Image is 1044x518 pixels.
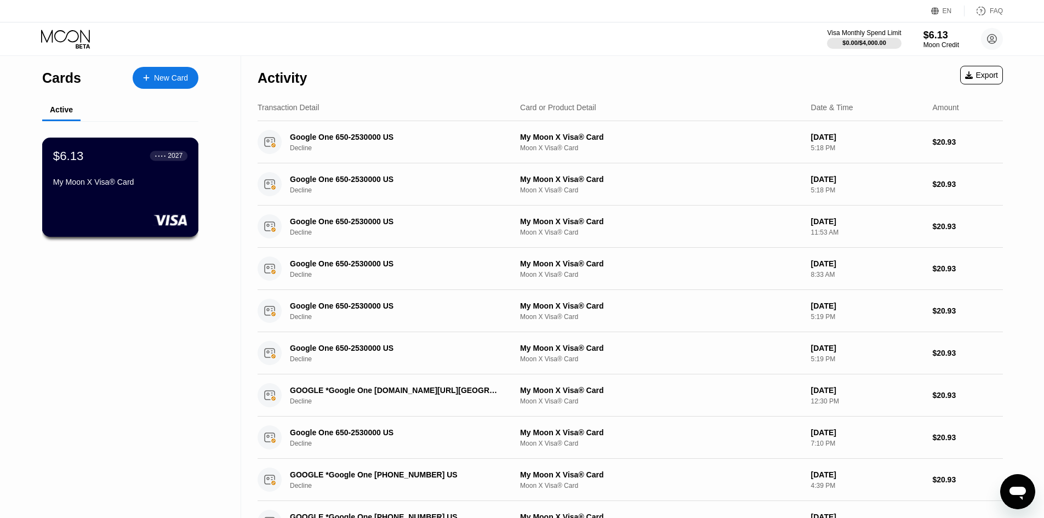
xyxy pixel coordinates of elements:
div: [DATE] [811,133,924,141]
div: Google One 650-2530000 USDeclineMy Moon X Visa® CardMoon X Visa® Card[DATE]5:19 PM$20.93 [258,290,1003,332]
div: Google One 650-2530000 US [290,259,503,268]
div: 12:30 PM [811,397,924,405]
div: EN [943,7,952,15]
div: 11:53 AM [811,229,924,236]
div: $0.00 / $4,000.00 [842,39,886,46]
div: Decline [290,482,518,489]
div: $6.13Moon Credit [923,30,959,49]
div: My Moon X Visa® Card [520,301,802,310]
div: Moon X Visa® Card [520,229,802,236]
div: $6.13● ● ● ●2027My Moon X Visa® Card [43,138,198,236]
div: Visa Monthly Spend Limit [827,29,901,37]
div: [DATE] [811,217,924,226]
div: My Moon X Visa® Card [520,217,802,226]
div: Active [50,105,73,114]
div: Decline [290,313,518,321]
div: Google One 650-2530000 US [290,175,503,184]
div: Google One 650-2530000 USDeclineMy Moon X Visa® CardMoon X Visa® Card[DATE]5:18 PM$20.93 [258,163,1003,206]
div: 2027 [168,152,182,160]
div: [DATE] [811,344,924,352]
div: My Moon X Visa® Card [520,259,802,268]
div: Activity [258,70,307,86]
div: My Moon X Visa® Card [520,175,802,184]
div: Google One 650-2530000 USDeclineMy Moon X Visa® CardMoon X Visa® Card[DATE]7:10 PM$20.93 [258,417,1003,459]
div: 5:19 PM [811,355,924,363]
div: $20.93 [932,475,1003,484]
div: $20.93 [932,180,1003,189]
div: Export [960,66,1003,84]
div: Google One 650-2530000 US [290,301,503,310]
div: Moon X Visa® Card [520,144,802,152]
div: $20.93 [932,264,1003,273]
div: $20.93 [932,306,1003,315]
div: $20.93 [932,433,1003,442]
div: [DATE] [811,470,924,479]
div: $20.93 [932,391,1003,400]
div: Visa Monthly Spend Limit$0.00/$4,000.00 [827,29,901,49]
div: 5:18 PM [811,144,924,152]
div: GOOGLE *Google One [PHONE_NUMBER] US [290,470,503,479]
div: [DATE] [811,301,924,310]
div: Transaction Detail [258,103,319,112]
div: Amount [932,103,959,112]
div: Moon X Visa® Card [520,482,802,489]
div: ● ● ● ● [155,154,166,157]
div: New Card [154,73,188,83]
div: Google One 650-2530000 US [290,344,503,352]
div: Decline [290,440,518,447]
div: $6.13 [53,149,84,163]
div: 8:33 AM [811,271,924,278]
div: Decline [290,397,518,405]
div: Decline [290,271,518,278]
div: My Moon X Visa® Card [520,470,802,479]
div: Google One 650-2530000 US [290,217,503,226]
div: Decline [290,229,518,236]
div: Cards [42,70,81,86]
div: Moon X Visa® Card [520,271,802,278]
div: My Moon X Visa® Card [520,344,802,352]
div: My Moon X Visa® Card [520,428,802,437]
div: Card or Product Detail [520,103,596,112]
div: Moon X Visa® Card [520,186,802,194]
div: Moon X Visa® Card [520,397,802,405]
div: Google One 650-2530000 USDeclineMy Moon X Visa® CardMoon X Visa® Card[DATE]5:19 PM$20.93 [258,332,1003,374]
div: GOOGLE *Google One [PHONE_NUMBER] USDeclineMy Moon X Visa® CardMoon X Visa® Card[DATE]4:39 PM$20.93 [258,459,1003,501]
div: Decline [290,144,518,152]
div: [DATE] [811,428,924,437]
div: Date & Time [811,103,853,112]
div: Google One 650-2530000 USDeclineMy Moon X Visa® CardMoon X Visa® Card[DATE]8:33 AM$20.93 [258,248,1003,290]
div: Moon X Visa® Card [520,440,802,447]
div: 5:19 PM [811,313,924,321]
div: New Card [133,67,198,89]
div: GOOGLE *Google One [DOMAIN_NAME][URL][GEOGRAPHIC_DATA]DeclineMy Moon X Visa® CardMoon X Visa® Car... [258,374,1003,417]
div: $20.93 [932,138,1003,146]
div: $6.13 [923,30,959,41]
div: Decline [290,186,518,194]
div: Moon Credit [923,41,959,49]
div: Google One 650-2530000 USDeclineMy Moon X Visa® CardMoon X Visa® Card[DATE]5:18 PM$20.93 [258,121,1003,163]
div: My Moon X Visa® Card [53,178,187,186]
div: Export [965,71,998,79]
div: My Moon X Visa® Card [520,133,802,141]
div: GOOGLE *Google One [DOMAIN_NAME][URL][GEOGRAPHIC_DATA] [290,386,503,395]
div: 4:39 PM [811,482,924,489]
div: 7:10 PM [811,440,924,447]
div: Google One 650-2530000 US [290,133,503,141]
div: EN [931,5,965,16]
div: [DATE] [811,259,924,268]
div: FAQ [965,5,1003,16]
div: $20.93 [932,349,1003,357]
div: Decline [290,355,518,363]
div: [DATE] [811,175,924,184]
div: 5:18 PM [811,186,924,194]
div: My Moon X Visa® Card [520,386,802,395]
div: Google One 650-2530000 US [290,428,503,437]
div: [DATE] [811,386,924,395]
div: Google One 650-2530000 USDeclineMy Moon X Visa® CardMoon X Visa® Card[DATE]11:53 AM$20.93 [258,206,1003,248]
div: $20.93 [932,222,1003,231]
div: Moon X Visa® Card [520,313,802,321]
div: FAQ [990,7,1003,15]
div: Moon X Visa® Card [520,355,802,363]
iframe: Button to launch messaging window [1000,474,1035,509]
